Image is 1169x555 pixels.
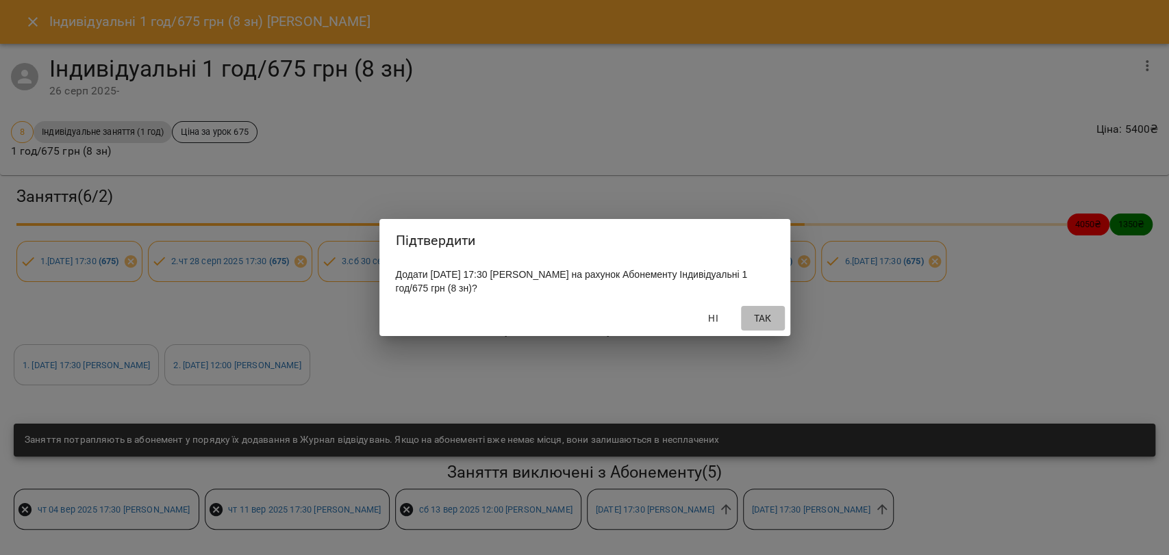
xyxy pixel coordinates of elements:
[697,310,730,326] span: Ні
[379,262,790,300] div: Додати [DATE] 17:30 [PERSON_NAME] на рахунок Абонементу Індивідуальні 1 год/675 грн (8 зн)?
[396,230,774,251] h2: Підтвердити
[746,310,779,326] span: Так
[692,306,736,331] button: Ні
[741,306,785,331] button: Так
